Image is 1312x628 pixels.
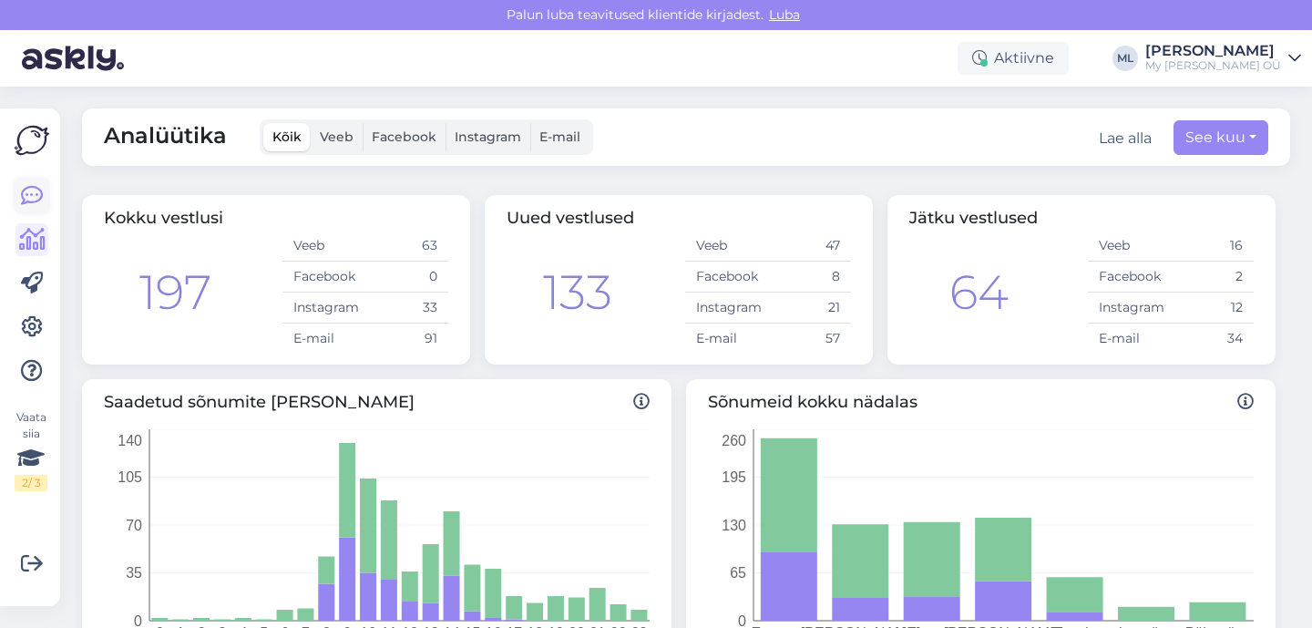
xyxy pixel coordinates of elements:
span: Sõnumeid kokku nädalas [708,390,1254,415]
td: 0 [365,262,448,293]
td: 57 [768,324,851,355]
button: See kuu [1174,120,1268,155]
span: Uued vestlused [507,208,634,228]
td: 91 [365,324,448,355]
button: Lae alla [1099,128,1152,149]
div: My [PERSON_NAME] OÜ [1145,58,1281,73]
span: Analüütika [104,119,227,155]
td: E-mail [685,324,768,355]
td: 21 [768,293,851,324]
td: E-mail [1088,324,1171,355]
div: Aktiivne [958,42,1069,75]
div: 64 [949,257,1009,328]
span: Saadetud sõnumite [PERSON_NAME] [104,390,650,415]
span: Instagram [455,129,521,145]
a: [PERSON_NAME]My [PERSON_NAME] OÜ [1145,44,1301,73]
td: Veeb [282,231,365,262]
tspan: 140 [118,433,142,448]
td: Instagram [1088,293,1171,324]
td: 33 [365,293,448,324]
td: 63 [365,231,448,262]
td: Facebook [1088,262,1171,293]
div: 133 [543,257,612,328]
td: Veeb [1088,231,1171,262]
span: Jätku vestlused [909,208,1038,228]
tspan: 65 [730,565,746,581]
td: E-mail [282,324,365,355]
tspan: 70 [126,518,142,533]
td: Instagram [282,293,365,324]
td: Instagram [685,293,768,324]
span: E-mail [539,129,580,145]
span: Kõik [272,129,302,145]
td: 47 [768,231,851,262]
td: Facebook [685,262,768,293]
img: Askly Logo [15,123,49,158]
tspan: 35 [126,565,142,581]
td: 12 [1171,293,1254,324]
div: ML [1112,46,1138,71]
td: 34 [1171,324,1254,355]
td: Veeb [685,231,768,262]
span: Luba [764,6,805,23]
td: Facebook [282,262,365,293]
tspan: 105 [118,469,142,485]
td: 2 [1171,262,1254,293]
div: Vaata siia [15,409,47,491]
span: Kokku vestlusi [104,208,223,228]
tspan: 130 [722,518,746,533]
td: 16 [1171,231,1254,262]
div: [PERSON_NAME] [1145,44,1281,58]
div: 2 / 3 [15,475,47,491]
span: Veeb [320,129,354,145]
td: 8 [768,262,851,293]
span: Facebook [372,129,436,145]
tspan: 260 [722,433,746,448]
tspan: 195 [722,469,746,485]
div: 197 [139,257,211,328]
